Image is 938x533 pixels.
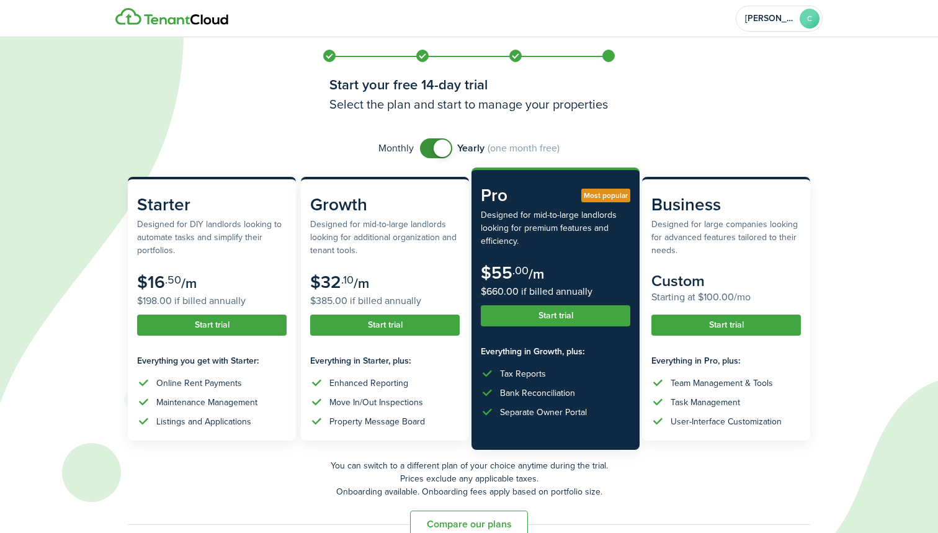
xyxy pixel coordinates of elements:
subscription-pricing-card-price-cents: .00 [512,262,529,279]
subscription-pricing-card-price-annual: $385.00 if billed annually [310,293,460,308]
button: Start trial [137,315,287,336]
button: Start trial [310,315,460,336]
span: Monthly [378,141,414,156]
subscription-pricing-card-price-period: /m [354,273,369,293]
div: Enhanced Reporting [329,377,408,390]
span: Carlos [745,14,795,23]
span: Most popular [584,190,628,201]
div: User-Interface Customization [671,415,782,428]
subscription-pricing-card-price-amount: $55 [481,260,512,285]
h3: Select the plan and start to manage your properties [329,95,609,114]
subscription-pricing-card-description: Designed for mid-to-large landlords looking for premium features and efficiency. [481,208,630,248]
subscription-pricing-card-features-title: Everything in Starter, plus: [310,354,460,367]
button: Open menu [736,6,823,32]
subscription-pricing-card-price-annual: Starting at $100.00/mo [651,290,801,305]
subscription-pricing-card-price-cents: .10 [341,272,354,288]
subscription-pricing-card-description: Designed for DIY landlords looking to automate tasks and simplify their portfolios. [137,218,287,257]
subscription-pricing-card-title: Starter [137,192,287,218]
div: Bank Reconciliation [500,387,575,400]
subscription-pricing-card-price-cents: .50 [165,272,181,288]
subscription-pricing-card-price-period: /m [181,273,197,293]
subscription-pricing-card-description: Designed for mid-to-large landlords looking for additional organization and tenant tools. [310,218,460,257]
avatar-text: C [800,9,820,29]
subscription-pricing-card-features-title: Everything in Pro, plus: [651,354,801,367]
subscription-pricing-card-features-title: Everything you get with Starter: [137,354,287,367]
div: Task Management [671,396,740,409]
div: Listings and Applications [156,415,251,428]
div: Separate Owner Portal [500,406,587,419]
subscription-pricing-card-price-annual: $660.00 if billed annually [481,284,630,299]
subscription-pricing-card-title: Business [651,192,801,218]
div: Online Rent Payments [156,377,242,390]
h1: Start your free 14-day trial [329,74,609,95]
div: Team Management & Tools [671,377,773,390]
subscription-pricing-card-price-amount: $32 [310,269,341,295]
div: Maintenance Management [156,396,257,409]
img: Logo [115,8,228,25]
subscription-pricing-card-price-amount: Custom [651,269,705,292]
subscription-pricing-card-title: Growth [310,192,460,218]
subscription-pricing-card-description: Designed for large companies looking for advanced features tailored to their needs. [651,218,801,257]
div: Property Message Board [329,415,425,428]
subscription-pricing-card-price-period: /m [529,264,544,284]
button: Start trial [481,305,630,326]
div: Move In/Out Inspections [329,396,423,409]
button: Start trial [651,315,801,336]
subscription-pricing-card-price-amount: $16 [137,269,165,295]
div: Tax Reports [500,367,546,380]
subscription-pricing-card-features-title: Everything in Growth, plus: [481,345,630,358]
subscription-pricing-card-title: Pro [481,182,630,208]
p: You can switch to a different plan of your choice anytime during the trial. Prices exclude any ap... [128,459,810,498]
subscription-pricing-card-price-annual: $198.00 if billed annually [137,293,287,308]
